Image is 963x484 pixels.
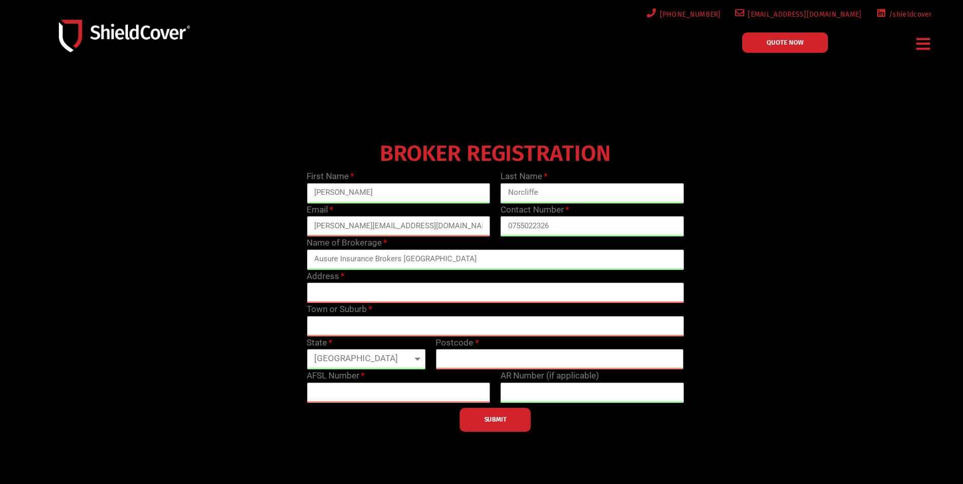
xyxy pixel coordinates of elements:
img: Shield-Cover-Underwriting-Australia-logo-full [59,20,190,52]
span: [EMAIL_ADDRESS][DOMAIN_NAME] [744,8,861,21]
div: Menu Toggle [913,32,935,56]
label: Name of Brokerage [307,236,387,250]
label: Address [307,270,344,283]
h4: BROKER REGISTRATION [302,148,689,160]
label: State [307,336,332,350]
label: AR Number (if applicable) [501,369,599,383]
label: First Name [307,170,354,183]
label: Town or Suburb [307,303,372,316]
a: /shieldcover [874,8,932,21]
label: Last Name [501,170,547,183]
a: QUOTE NOW [742,32,828,53]
a: [EMAIL_ADDRESS][DOMAIN_NAME] [733,8,862,21]
label: Postcode [436,336,478,350]
span: QUOTE NOW [767,39,804,46]
label: Email [307,203,333,217]
a: [PHONE_NUMBER] [645,8,721,21]
span: [PHONE_NUMBER] [656,8,721,21]
span: /shieldcover [885,8,932,21]
button: SUBMIT [460,408,531,432]
label: AFSL Number [307,369,364,383]
label: Contact Number [501,203,569,217]
span: SUBMIT [484,419,507,421]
